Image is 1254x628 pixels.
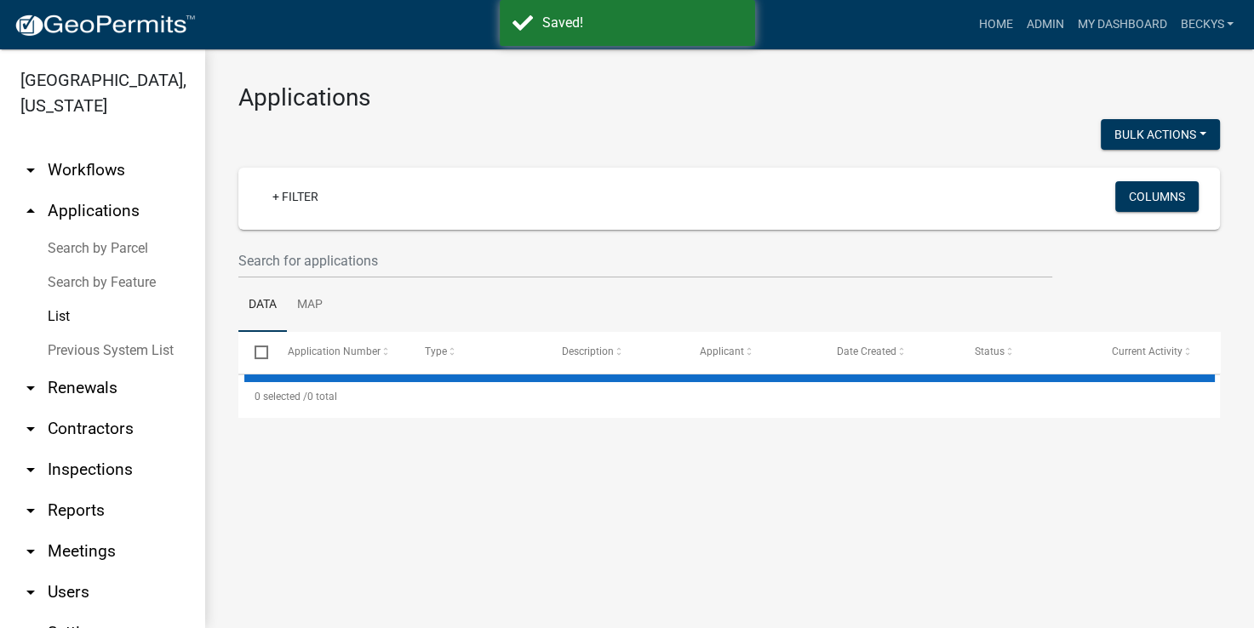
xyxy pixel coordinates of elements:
[700,345,744,357] span: Applicant
[821,332,958,373] datatable-header-cell: Date Created
[409,332,546,373] datatable-header-cell: Type
[425,345,447,357] span: Type
[684,332,821,373] datatable-header-cell: Applicant
[1173,9,1240,41] a: beckys
[255,391,307,402] span: 0 selected /
[238,243,1052,278] input: Search for applications
[1019,9,1070,41] a: Admin
[546,332,683,373] datatable-header-cell: Description
[238,278,287,333] a: Data
[20,460,41,480] i: arrow_drop_down
[238,83,1220,112] h3: Applications
[1070,9,1173,41] a: My Dashboard
[837,345,896,357] span: Date Created
[20,500,41,521] i: arrow_drop_down
[20,201,41,221] i: arrow_drop_up
[971,9,1019,41] a: Home
[20,419,41,439] i: arrow_drop_down
[238,332,271,373] datatable-header-cell: Select
[20,541,41,562] i: arrow_drop_down
[20,378,41,398] i: arrow_drop_down
[287,278,333,333] a: Map
[1096,332,1233,373] datatable-header-cell: Current Activity
[271,332,408,373] datatable-header-cell: Application Number
[542,13,742,33] div: Saved!
[1112,345,1182,357] span: Current Activity
[1115,181,1199,212] button: Columns
[238,375,1220,418] div: 0 total
[958,332,1095,373] datatable-header-cell: Status
[20,160,41,180] i: arrow_drop_down
[288,345,381,357] span: Application Number
[562,345,614,357] span: Description
[974,345,1004,357] span: Status
[259,181,332,212] a: + Filter
[1101,119,1220,150] button: Bulk Actions
[20,582,41,602] i: arrow_drop_down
